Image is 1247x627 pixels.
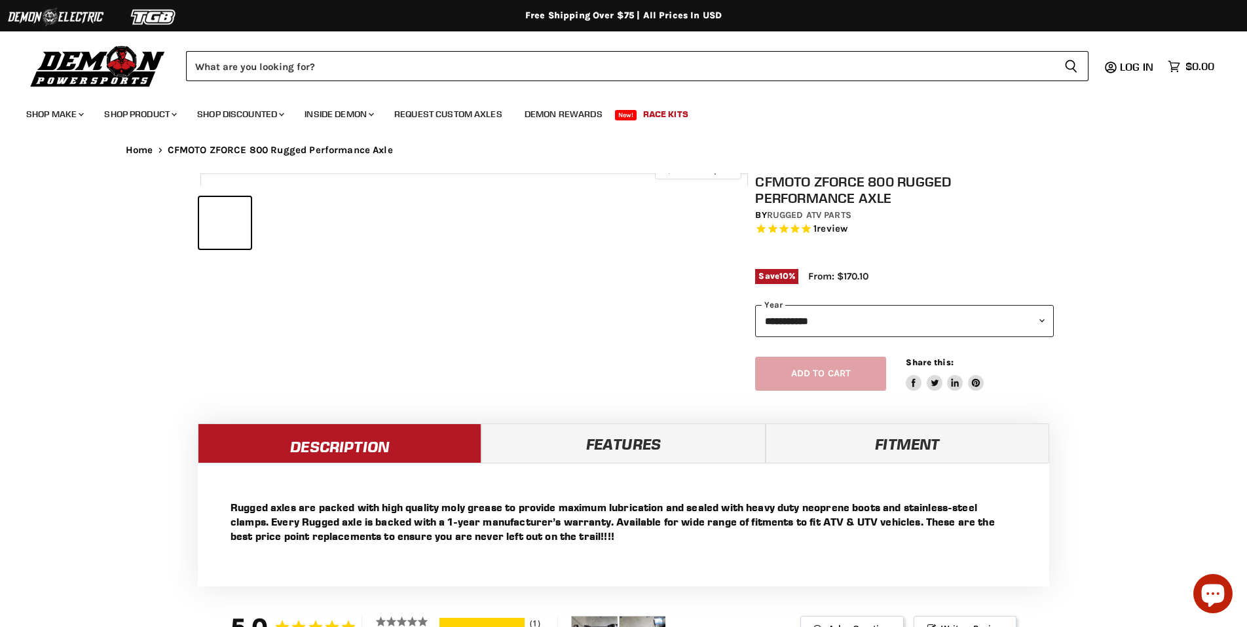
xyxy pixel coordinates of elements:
[126,145,153,156] a: Home
[755,269,798,283] span: Save %
[661,165,734,175] span: Click to expand
[100,10,1147,22] div: Free Shipping Over $75 | All Prices In USD
[16,96,1211,128] ul: Main menu
[1114,61,1161,73] a: Log in
[231,500,1016,543] p: Rugged axles are packed with high quality moly grease to provide maximum lubrication and sealed w...
[813,223,847,235] span: 1 reviews
[186,51,1054,81] input: Search
[515,101,612,128] a: Demon Rewards
[186,51,1089,81] form: Product
[295,101,382,128] a: Inside Demon
[94,101,185,128] a: Shop Product
[779,271,789,281] span: 10
[767,209,851,221] a: Rugged ATV Parts
[755,173,1054,206] h1: CFMOTO ZFORCE 800 Rugged Performance Axle
[16,101,92,128] a: Shop Make
[199,197,251,249] button: IMAGE thumbnail
[633,101,698,128] a: Race Kits
[906,357,953,367] span: Share this:
[375,616,437,627] div: 5 ★
[1120,60,1153,73] span: Log in
[755,223,1054,236] span: Rated 5.0 out of 5 stars 1 reviews
[1189,574,1237,617] inbox-online-store-chat: Shopify online store chat
[384,101,512,128] a: Request Custom Axles
[906,357,984,391] aside: Share this:
[1161,57,1221,76] a: $0.00
[755,208,1054,223] div: by
[187,101,292,128] a: Shop Discounted
[100,145,1147,156] nav: Breadcrumbs
[615,110,637,120] span: New!
[1185,60,1214,73] span: $0.00
[26,43,170,89] img: Demon Powersports
[817,223,847,235] span: review
[7,5,105,29] img: Demon Electric Logo 2
[1054,51,1089,81] button: Search
[168,145,393,156] span: CFMOTO ZFORCE 800 Rugged Performance Axle
[755,305,1054,337] select: year
[481,423,765,463] a: Features
[198,423,481,463] a: Description
[808,270,868,282] span: From: $170.10
[766,423,1049,463] a: Fitment
[105,5,203,29] img: TGB Logo 2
